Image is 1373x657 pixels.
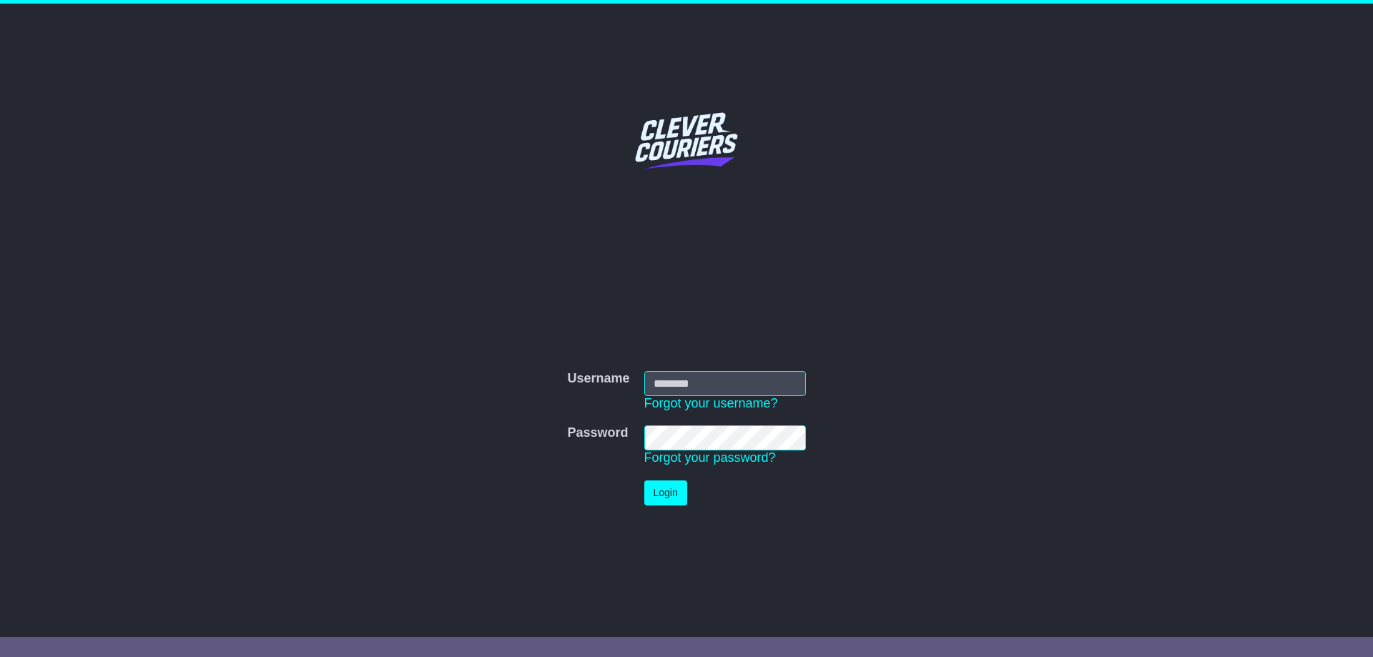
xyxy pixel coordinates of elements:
[567,425,628,441] label: Password
[567,371,629,387] label: Username
[644,480,687,505] button: Login
[644,396,778,410] a: Forgot your username?
[626,79,747,201] img: Clever Couriers
[644,450,776,465] a: Forgot your password?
